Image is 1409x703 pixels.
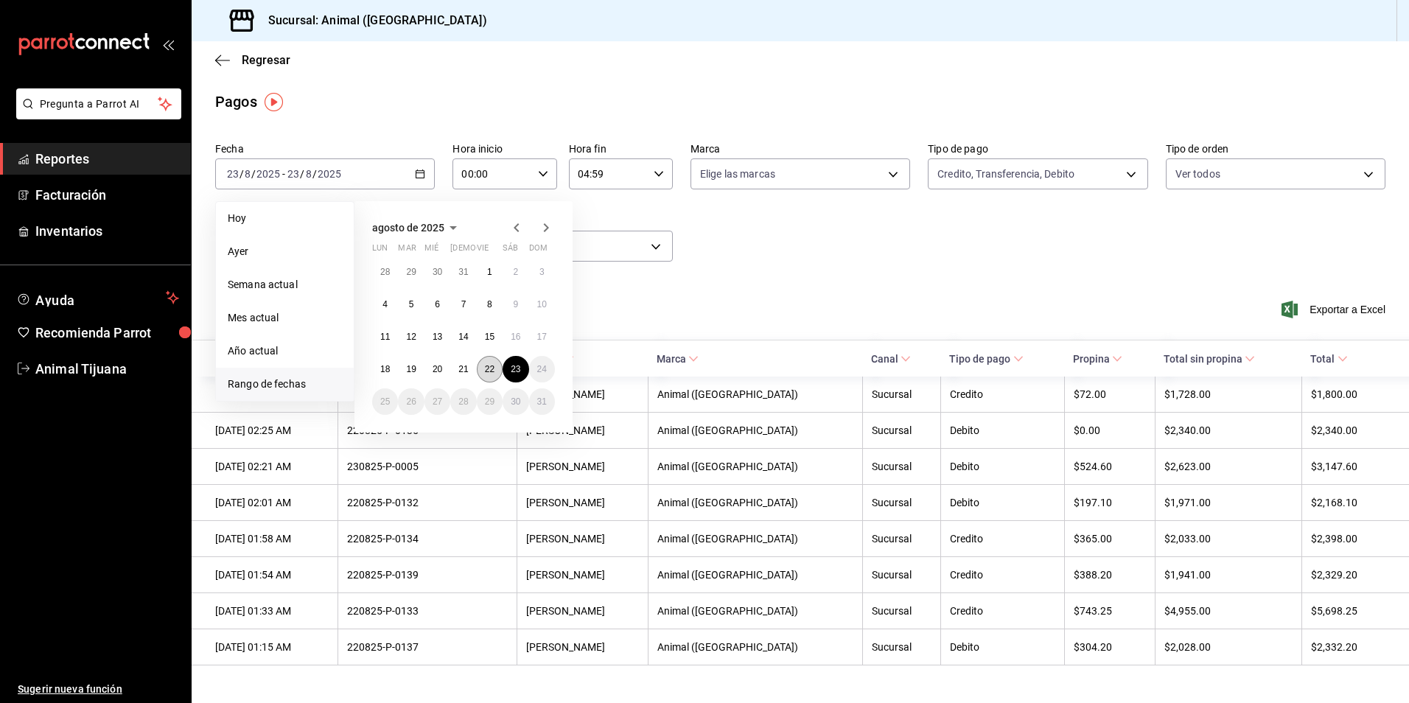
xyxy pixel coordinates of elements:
div: $2,033.00 [1164,533,1293,545]
div: Debito [950,641,1055,653]
input: -- [305,168,312,180]
span: / [312,168,317,180]
abbr: 14 de agosto de 2025 [458,332,468,342]
div: [DATE] 01:58 AM [215,533,329,545]
div: Animal ([GEOGRAPHIC_DATA]) [657,533,853,545]
label: Tipo de pago [928,144,1147,154]
div: Sucursal [872,605,931,617]
button: Pregunta a Parrot AI [16,88,181,119]
div: $2,340.00 [1164,424,1293,436]
button: 10 de agosto de 2025 [529,291,555,318]
div: Sucursal [872,388,931,400]
div: Animal ([GEOGRAPHIC_DATA]) [657,641,853,653]
span: / [300,168,304,180]
div: [PERSON_NAME] [526,533,639,545]
button: 29 de julio de 2025 [398,259,424,285]
div: 220825-P-0135 [347,424,508,436]
abbr: 23 de agosto de 2025 [511,364,520,374]
span: Ver todos [1175,167,1220,181]
div: [DATE] 01:15 AM [215,641,329,653]
abbr: jueves [450,243,537,259]
input: ---- [256,168,281,180]
div: $0.00 [1074,424,1146,436]
div: Animal ([GEOGRAPHIC_DATA]) [657,605,853,617]
button: 25 de agosto de 2025 [372,388,398,415]
abbr: 9 de agosto de 2025 [513,299,518,309]
div: [DATE] 02:01 AM [215,497,329,508]
label: Marca [690,144,910,154]
div: Sucursal [872,424,931,436]
span: Inventarios [35,221,179,241]
abbr: 20 de agosto de 2025 [433,364,442,374]
button: 3 de agosto de 2025 [529,259,555,285]
abbr: 16 de agosto de 2025 [511,332,520,342]
span: Facturación [35,185,179,205]
button: 13 de agosto de 2025 [424,323,450,350]
div: $2,168.10 [1311,497,1385,508]
abbr: 10 de agosto de 2025 [537,299,547,309]
button: 12 de agosto de 2025 [398,323,424,350]
abbr: 17 de agosto de 2025 [537,332,547,342]
button: 8 de agosto de 2025 [477,291,503,318]
span: Marca [657,353,699,365]
div: $5,698.25 [1311,605,1385,617]
span: - [282,168,285,180]
span: Ayuda [35,289,160,307]
abbr: 30 de julio de 2025 [433,267,442,277]
div: Pagos [215,91,257,113]
div: 230825-P-0005 [347,461,508,472]
abbr: 31 de agosto de 2025 [537,396,547,407]
abbr: 31 de julio de 2025 [458,267,468,277]
div: Animal ([GEOGRAPHIC_DATA]) [657,461,853,472]
div: $3,147.60 [1311,461,1385,472]
div: 220825-P-0137 [347,641,508,653]
div: [PERSON_NAME] [526,569,639,581]
button: 14 de agosto de 2025 [450,323,476,350]
div: Sucursal [872,641,931,653]
div: Debito [950,497,1055,508]
div: [DATE] 01:54 AM [215,569,329,581]
abbr: viernes [477,243,489,259]
div: $4,955.00 [1164,605,1293,617]
abbr: 19 de agosto de 2025 [406,364,416,374]
span: Animal Tijuana [35,359,179,379]
button: Exportar a Excel [1284,301,1385,318]
span: Hoy [228,211,342,226]
abbr: 12 de agosto de 2025 [406,332,416,342]
div: $524.60 [1074,461,1146,472]
input: -- [244,168,251,180]
div: Sucursal [872,497,931,508]
div: $2,340.00 [1311,424,1385,436]
span: Elige las marcas [700,167,775,181]
div: Animal ([GEOGRAPHIC_DATA]) [657,569,853,581]
button: 30 de agosto de 2025 [503,388,528,415]
div: $388.20 [1074,569,1146,581]
div: Sucursal [872,533,931,545]
button: 23 de agosto de 2025 [503,356,528,382]
abbr: martes [398,243,416,259]
span: Canal [871,353,911,365]
button: open_drawer_menu [162,38,174,50]
div: [PERSON_NAME] [526,641,639,653]
div: [PERSON_NAME] [526,605,639,617]
button: 6 de agosto de 2025 [424,291,450,318]
abbr: 28 de julio de 2025 [380,267,390,277]
input: -- [287,168,300,180]
button: 16 de agosto de 2025 [503,323,528,350]
img: Tooltip marker [265,93,283,111]
div: $743.25 [1074,605,1146,617]
div: [DATE] 02:25 AM [215,424,329,436]
button: 19 de agosto de 2025 [398,356,424,382]
div: $1,971.00 [1164,497,1293,508]
abbr: 24 de agosto de 2025 [537,364,547,374]
span: Rango de fechas [228,377,342,392]
div: $1,728.00 [1164,388,1293,400]
button: 30 de julio de 2025 [424,259,450,285]
button: 31 de julio de 2025 [450,259,476,285]
div: $2,028.00 [1164,641,1293,653]
div: Sucursal [872,461,931,472]
div: Credito [950,605,1055,617]
abbr: 11 de agosto de 2025 [380,332,390,342]
span: Ayer [228,244,342,259]
button: agosto de 2025 [372,219,462,237]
